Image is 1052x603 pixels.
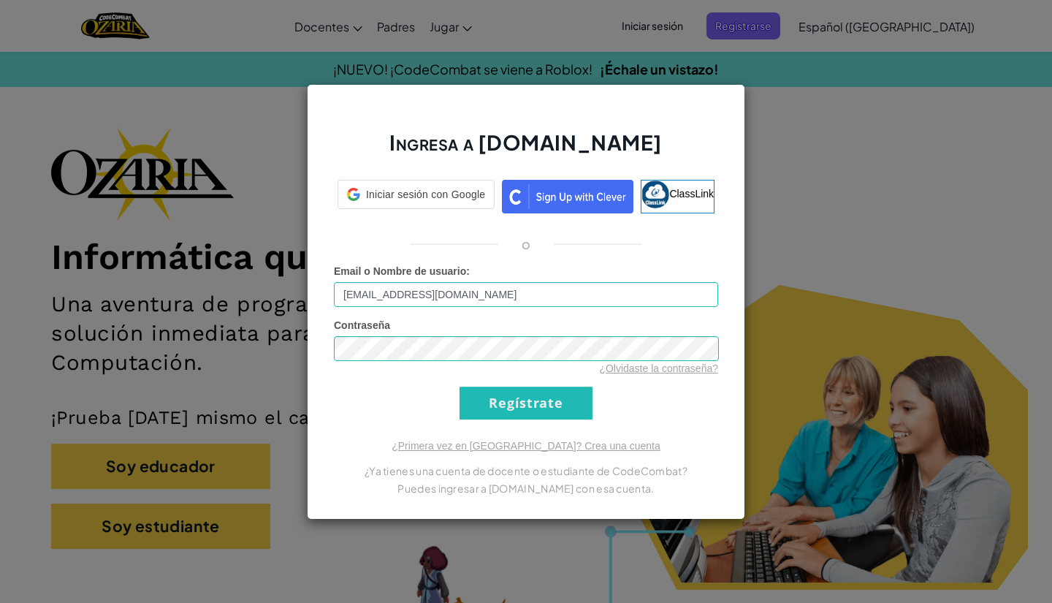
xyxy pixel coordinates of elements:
a: Iniciar sesión con Google [338,180,495,213]
img: clever_sso_button@2x.png [502,180,633,213]
p: ¿Ya tienes una cuenta de docente o estudiante de CodeCombat? [334,462,718,479]
img: classlink-logo-small.png [641,181,669,208]
p: o [522,235,530,253]
div: Iniciar sesión con Google [338,180,495,209]
a: ¿Olvidaste la contraseña? [599,363,718,374]
span: Iniciar sesión con Google [366,187,485,202]
a: ¿Primera vez en [GEOGRAPHIC_DATA]? Crea una cuenta [392,440,660,452]
h2: Ingresa a [DOMAIN_NAME] [334,129,718,171]
span: ClassLink [669,187,714,199]
p: Puedes ingresar a [DOMAIN_NAME] con esa cuenta. [334,479,718,497]
label: : [334,264,470,278]
span: Contraseña [334,319,390,331]
span: Email o Nombre de usuario [334,265,466,277]
input: Regístrate [460,387,592,420]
